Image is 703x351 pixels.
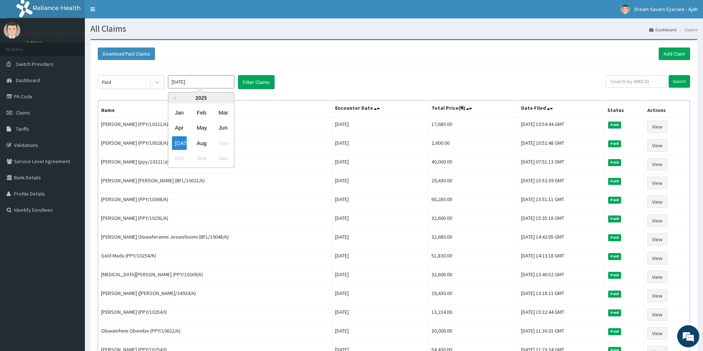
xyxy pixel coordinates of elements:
td: [DATE] [332,287,428,305]
img: d_794563401_company_1708531726252_794563401 [14,37,30,55]
button: Filter Claims [238,75,275,89]
div: Minimize live chat window [121,4,139,21]
td: 32,600.00 [428,211,518,230]
td: [DATE] 14:42:05 GMT [518,230,604,249]
td: [DATE] 07:51:13 GMT [518,155,604,174]
img: User Image [621,5,630,14]
div: Choose August 2025 [194,136,209,150]
div: Choose June 2025 [216,121,230,135]
td: [DATE] [332,230,428,249]
span: Paid [608,122,621,128]
button: Previous Year [172,96,176,100]
span: Paid [608,272,621,278]
th: Encounter Date [332,101,428,117]
td: 29,430.00 [428,174,518,193]
input: Search by HMO ID [606,75,666,88]
span: Paid [608,328,621,335]
span: Paid [608,291,621,297]
td: [PERSON_NAME] (ppy/10321/a) [98,155,332,174]
td: [DATE] [332,193,428,211]
div: Chat with us now [38,41,124,51]
li: Claims [677,27,697,33]
td: 40,000.00 [428,155,518,174]
a: View [647,233,667,246]
td: [PERSON_NAME] (PPY/10028/A) [98,136,332,155]
td: [DATE] [332,136,428,155]
span: Paid [608,234,621,241]
h1: All Claims [90,24,697,34]
td: 29,430.00 [428,287,518,305]
td: 2,600.00 [428,136,518,155]
td: 17,680.00 [428,117,518,136]
div: 2025 [168,92,234,103]
td: [DATE] [332,268,428,287]
td: [DATE] 11:30:31 GMT [518,324,604,343]
th: Status [604,101,644,117]
td: [PERSON_NAME] ([PERSON_NAME]/34924/A) [98,287,332,305]
td: [DATE] 14:13:18 GMT [518,249,604,268]
a: View [647,158,667,171]
td: [PERSON_NAME] (PPY/10321/A) [98,117,332,136]
td: [DATE] [332,324,428,343]
a: View [647,196,667,208]
span: We're online! [43,93,102,167]
span: Paid [608,140,621,147]
span: Dashboard [16,77,40,84]
span: Paid [608,253,621,260]
td: 32,680.00 [428,230,518,249]
a: View [647,214,667,227]
img: User Image [4,22,20,39]
td: [DATE] [332,155,428,174]
td: [PERSON_NAME] (PPY/10254/I) [98,305,332,324]
span: Paid [608,215,621,222]
td: [DATE] [332,174,428,193]
th: Total Price(₦) [428,101,518,117]
td: [PERSON_NAME] Oluwaferanmi Jesunifesimi (BFL/10048/A) [98,230,332,249]
button: Download Paid Claims [98,48,155,60]
p: Dream Savers Eyecare - Ajah [26,30,107,36]
td: 60,280.00 [428,193,518,211]
a: Add Claim [659,48,690,60]
a: View [647,139,667,152]
div: Choose April 2025 [172,121,187,135]
a: View [647,177,667,189]
a: View [647,252,667,264]
td: Gold Madu (PPY/10254/K) [98,249,332,268]
td: [PERSON_NAME] [PERSON_NAME] (BFL/10021/A) [98,174,332,193]
input: Select Month and Year [168,75,234,88]
a: View [647,327,667,340]
td: [DATE] 10:52:48 GMT [518,136,604,155]
th: Actions [644,101,690,117]
a: View [647,289,667,302]
span: Paid [608,197,621,203]
div: Choose January 2025 [172,106,187,119]
textarea: Type your message and hit 'Enter' [4,201,141,227]
td: [DATE] 15:35:18 GMT [518,211,604,230]
div: Choose May 2025 [194,121,209,135]
span: Dream Savers Eyecare - Ajah [634,6,697,13]
span: Claims [16,109,30,116]
td: 30,000.00 [428,324,518,343]
td: [MEDICAL_DATA][PERSON_NAME] (PPY/10269/A) [98,268,332,287]
a: Dashboard [649,27,676,33]
td: 32,600.00 [428,268,518,287]
div: Choose March 2025 [216,106,230,119]
td: Oluwanifemi Obembe (PPY/10622/A) [98,324,332,343]
td: [DATE] 13:18:11 GMT [518,287,604,305]
input: Search [669,75,690,88]
td: [DATE] 15:52:39 GMT [518,174,604,193]
th: Name [98,101,332,117]
td: [DATE] [332,249,428,268]
td: [DATE] 10:54:44 GMT [518,117,604,136]
div: Paid [102,78,111,86]
td: [DATE] 13:40:52 GMT [518,268,604,287]
td: [DATE] 15:32:44 GMT [518,305,604,324]
a: View [647,308,667,321]
div: Choose February 2025 [194,106,209,119]
span: Switch Providers [16,61,54,67]
span: Paid [608,178,621,185]
td: [DATE] [332,305,428,324]
td: [DATE] [332,117,428,136]
td: 51,830.00 [428,249,518,268]
td: 13,234.00 [428,305,518,324]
